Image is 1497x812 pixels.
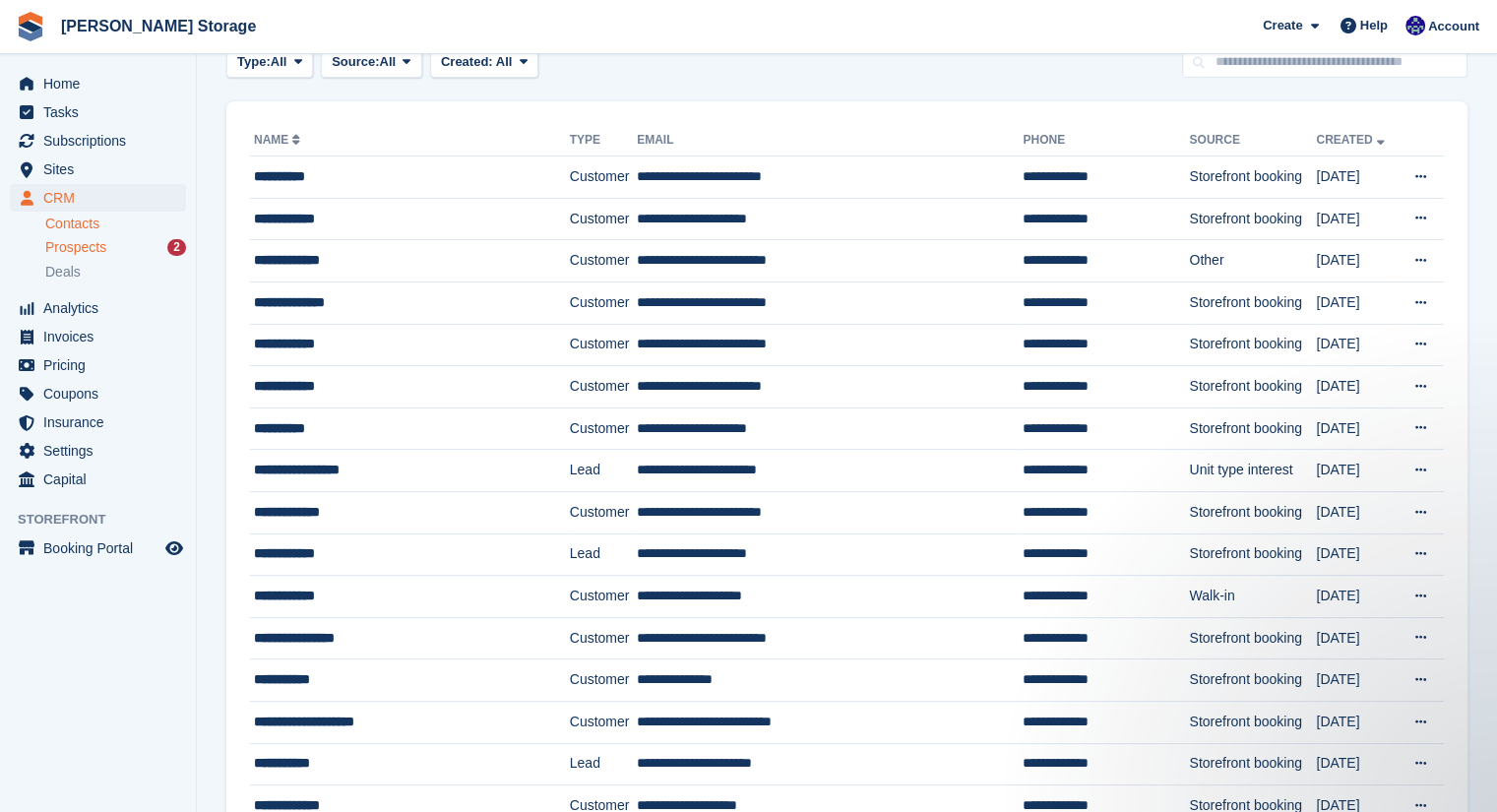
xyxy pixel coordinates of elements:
[45,238,106,257] span: Prospects
[1360,16,1388,35] span: Help
[1189,407,1316,450] td: Storefront booking
[10,534,186,562] a: menu
[570,281,637,324] td: Customer
[1189,281,1316,324] td: Storefront booking
[1189,125,1316,156] th: Source
[10,98,186,126] a: menu
[45,262,186,282] a: Deals
[1263,16,1302,35] span: Create
[237,52,271,72] span: Type:
[43,534,161,562] span: Booking Portal
[43,184,161,212] span: CRM
[1316,281,1397,324] td: [DATE]
[43,98,161,126] span: Tasks
[10,437,186,465] a: menu
[1316,407,1397,450] td: [DATE]
[10,351,186,379] a: menu
[1189,701,1316,743] td: Storefront booking
[10,380,186,407] a: menu
[1316,240,1397,282] td: [DATE]
[570,240,637,282] td: Customer
[1316,617,1397,659] td: [DATE]
[1405,16,1425,35] img: Ross Watt
[1316,198,1397,240] td: [DATE]
[570,617,637,659] td: Customer
[18,510,196,530] span: Storefront
[1428,17,1479,36] span: Account
[43,351,161,379] span: Pricing
[43,156,161,183] span: Sites
[1316,701,1397,743] td: [DATE]
[1189,366,1316,408] td: Storefront booking
[1316,743,1397,785] td: [DATE]
[1316,491,1397,533] td: [DATE]
[10,70,186,97] a: menu
[43,294,161,322] span: Analytics
[321,46,422,79] button: Source: All
[1316,324,1397,366] td: [DATE]
[1189,659,1316,702] td: Storefront booking
[10,408,186,436] a: menu
[1189,576,1316,618] td: Walk-in
[496,54,513,69] span: All
[43,408,161,436] span: Insurance
[1189,743,1316,785] td: Storefront booking
[1189,156,1316,199] td: Storefront booking
[380,52,397,72] span: All
[45,237,186,258] a: Prospects 2
[271,52,287,72] span: All
[1189,450,1316,492] td: Unit type interest
[637,125,1023,156] th: Email
[1316,133,1388,147] a: Created
[43,437,161,465] span: Settings
[1189,240,1316,282] td: Other
[1189,533,1316,576] td: Storefront booking
[16,12,45,41] img: stora-icon-8386f47178a22dfd0bd8f6a31ec36ba5ce8667c1dd55bd0f319d3a0aa187defe.svg
[43,380,161,407] span: Coupons
[162,536,186,560] a: Preview store
[570,576,637,618] td: Customer
[570,324,637,366] td: Customer
[10,184,186,212] a: menu
[1189,491,1316,533] td: Storefront booking
[570,533,637,576] td: Lead
[570,125,637,156] th: Type
[570,701,637,743] td: Customer
[45,215,186,233] a: Contacts
[1189,617,1316,659] td: Storefront booking
[570,491,637,533] td: Customer
[10,323,186,350] a: menu
[1189,324,1316,366] td: Storefront booking
[43,70,161,97] span: Home
[1023,125,1189,156] th: Phone
[43,127,161,155] span: Subscriptions
[570,407,637,450] td: Customer
[1189,198,1316,240] td: Storefront booking
[10,294,186,322] a: menu
[1316,533,1397,576] td: [DATE]
[10,466,186,493] a: menu
[570,743,637,785] td: Lead
[1316,659,1397,702] td: [DATE]
[226,46,313,79] button: Type: All
[570,450,637,492] td: Lead
[570,659,637,702] td: Customer
[43,466,161,493] span: Capital
[570,366,637,408] td: Customer
[1316,366,1397,408] td: [DATE]
[332,52,379,72] span: Source:
[53,10,264,42] a: [PERSON_NAME] Storage
[441,54,493,69] span: Created:
[10,127,186,155] a: menu
[167,239,186,256] div: 2
[570,198,637,240] td: Customer
[570,156,637,199] td: Customer
[43,323,161,350] span: Invoices
[45,263,81,281] span: Deals
[1316,450,1397,492] td: [DATE]
[430,46,538,79] button: Created: All
[254,133,304,147] a: Name
[1316,156,1397,199] td: [DATE]
[10,156,186,183] a: menu
[1316,576,1397,618] td: [DATE]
